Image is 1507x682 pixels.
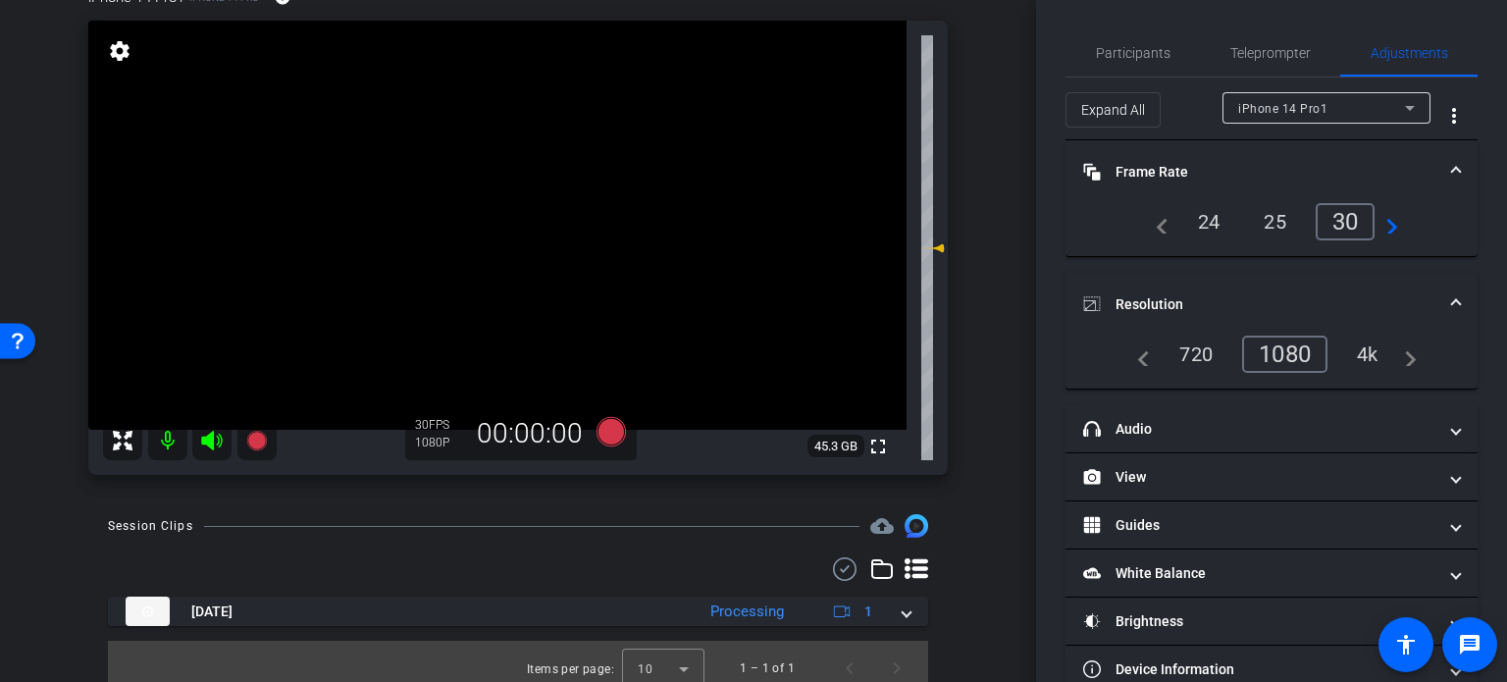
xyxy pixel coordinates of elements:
[1145,210,1169,234] mat-icon: navigate_before
[1065,273,1478,336] mat-expansion-panel-header: Resolution
[1065,405,1478,452] mat-expansion-panel-header: Audio
[1393,342,1417,366] mat-icon: navigate_next
[1083,611,1436,632] mat-panel-title: Brightness
[1316,203,1376,240] div: 30
[1065,140,1478,203] mat-expansion-panel-header: Frame Rate
[527,659,614,679] div: Items per page:
[108,516,193,536] div: Session Clips
[126,597,170,626] img: thumb-nail
[1371,46,1448,60] span: Adjustments
[1081,91,1145,129] span: Expand All
[1065,453,1478,500] mat-expansion-panel-header: View
[1230,46,1311,60] span: Teleprompter
[1458,633,1481,656] mat-icon: message
[1083,659,1436,680] mat-panel-title: Device Information
[1242,336,1327,373] div: 1080
[1442,104,1466,128] mat-icon: more_vert
[108,597,928,626] mat-expansion-panel-header: thumb-nail[DATE]Processing1
[870,514,894,538] mat-icon: cloud_upload
[921,236,945,260] mat-icon: 0 dB
[1065,501,1478,549] mat-expansion-panel-header: Guides
[1183,205,1235,238] div: 24
[191,602,233,622] span: [DATE]
[1083,515,1436,536] mat-panel-title: Guides
[1096,46,1170,60] span: Participants
[429,418,449,432] span: FPS
[870,514,894,538] span: Destinations for your clips
[701,601,794,623] div: Processing
[415,417,464,433] div: 30
[1083,162,1436,183] mat-panel-title: Frame Rate
[1083,294,1436,315] mat-panel-title: Resolution
[1238,102,1327,116] span: iPhone 14 Pro1
[866,435,890,458] mat-icon: fullscreen
[1065,203,1478,256] div: Frame Rate
[1065,336,1478,389] div: Resolution
[464,417,596,450] div: 00:00:00
[1083,467,1436,488] mat-panel-title: View
[1083,419,1436,440] mat-panel-title: Audio
[106,39,133,63] mat-icon: settings
[1165,338,1227,371] div: 720
[1430,92,1478,139] button: More Options for Adjustments Panel
[1375,210,1398,234] mat-icon: navigate_next
[1249,205,1301,238] div: 25
[1126,342,1150,366] mat-icon: navigate_before
[1083,563,1436,584] mat-panel-title: White Balance
[1394,633,1418,656] mat-icon: accessibility
[1342,338,1393,371] div: 4k
[1065,550,1478,597] mat-expansion-panel-header: White Balance
[415,435,464,450] div: 1080P
[807,435,864,458] span: 45.3 GB
[1065,92,1161,128] button: Expand All
[1065,598,1478,645] mat-expansion-panel-header: Brightness
[905,514,928,538] img: Session clips
[740,658,795,678] div: 1 – 1 of 1
[864,602,872,622] span: 1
